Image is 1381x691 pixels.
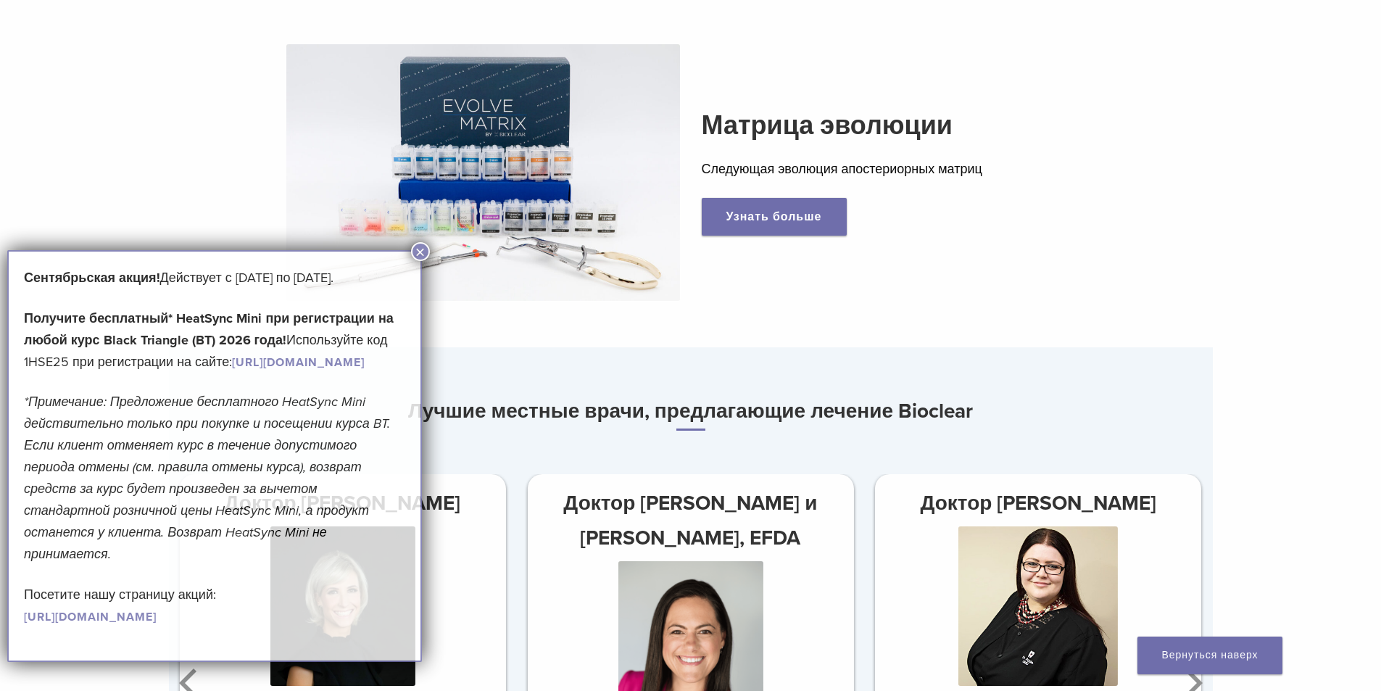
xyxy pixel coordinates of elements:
[920,491,1156,516] font: Доктор [PERSON_NAME]
[415,242,425,262] font: ×
[702,198,847,236] a: Узнать больше
[24,394,390,562] font: *Примечание: Предложение бесплатного HeatSync Mini действительно только при покупке и посещении к...
[232,355,365,370] a: [URL][DOMAIN_NAME]
[726,210,822,224] font: Узнать больше
[408,399,973,423] font: Лучшие местные врачи, предлагающие лечение Bioclear
[286,44,680,301] img: Матрица эволюции
[24,270,160,286] font: Сентябрьская акция!
[24,310,394,348] font: Получите бесплатный* HeatSync Mini при регистрации на любой курс Black Triangle (BT) 2026 года!
[411,242,430,261] button: Закрывать
[1137,637,1282,674] a: Вернуться наверх
[563,491,817,550] font: Доктор [PERSON_NAME] и [PERSON_NAME], EFDA
[160,270,334,286] font: Действует с [DATE] по [DATE].
[1161,649,1258,661] font: Вернуться наверх
[702,161,982,177] font: Следующая эволюция апостериорных матриц
[958,526,1118,686] img: Доктор Агнешка Иващишин
[24,332,388,370] font: Используйте код 1HSE25 при регистрации на сайте:
[225,491,461,516] font: Доктор [PERSON_NAME]
[24,587,216,603] font: Посетите нашу страницу акций:
[24,610,157,624] a: [URL][DOMAIN_NAME]
[702,110,953,141] font: Матрица эволюции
